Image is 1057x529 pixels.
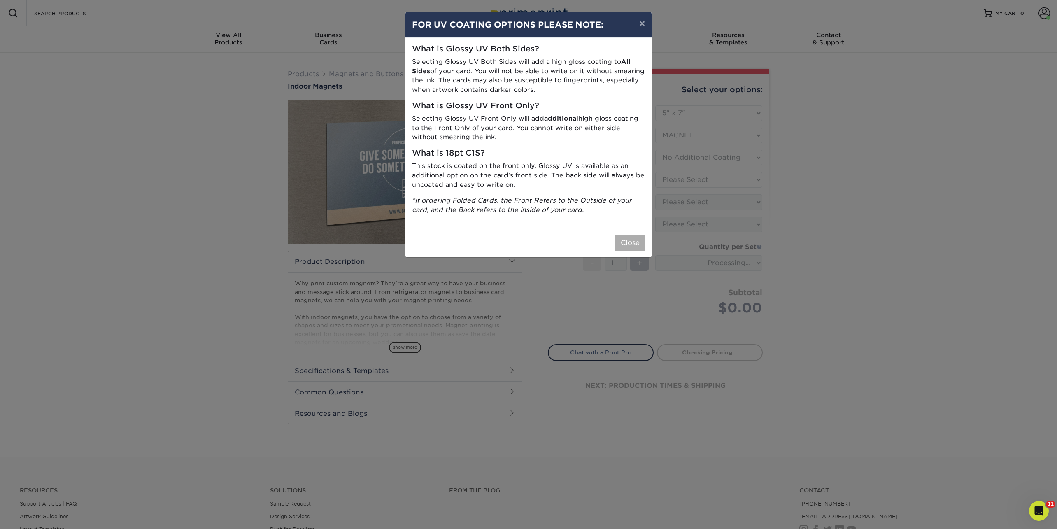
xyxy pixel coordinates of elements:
h5: What is Glossy UV Both Sides? [412,44,645,54]
strong: additional [544,114,578,122]
span: 11 [1046,501,1055,508]
p: Selecting Glossy UV Both Sides will add a high gloss coating to of your card. You will not be abl... [412,57,645,95]
p: Selecting Glossy UV Front Only will add high gloss coating to the Front Only of your card. You ca... [412,114,645,142]
h5: What is Glossy UV Front Only? [412,101,645,111]
button: Close [615,235,645,251]
i: *If ordering Folded Cards, the Front Refers to the Outside of your card, and the Back refers to t... [412,196,632,214]
iframe: Intercom live chat [1029,501,1049,521]
strong: All Sides [412,58,631,75]
button: × [633,12,652,35]
p: This stock is coated on the front only. Glossy UV is available as an additional option on the car... [412,161,645,189]
h5: What is 18pt C1S? [412,149,645,158]
h4: FOR UV COATING OPTIONS PLEASE NOTE: [412,19,645,31]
